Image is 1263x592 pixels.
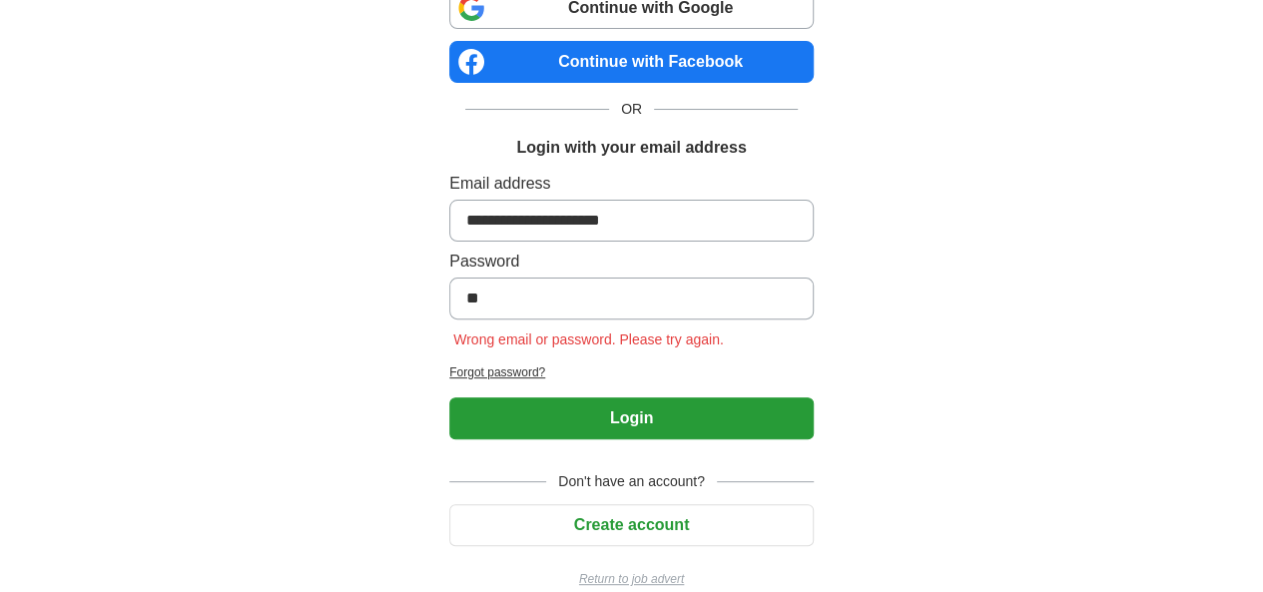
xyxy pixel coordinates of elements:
button: Login [449,397,814,439]
a: Continue with Facebook [449,41,814,83]
span: OR [609,99,654,120]
span: Wrong email or password. Please try again. [449,331,728,347]
h1: Login with your email address [516,136,746,160]
label: Email address [449,172,814,196]
a: Forgot password? [449,363,814,381]
button: Create account [449,504,814,546]
a: Create account [449,516,814,533]
a: Return to job advert [449,570,814,588]
label: Password [449,250,814,274]
span: Don't have an account? [546,471,717,492]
